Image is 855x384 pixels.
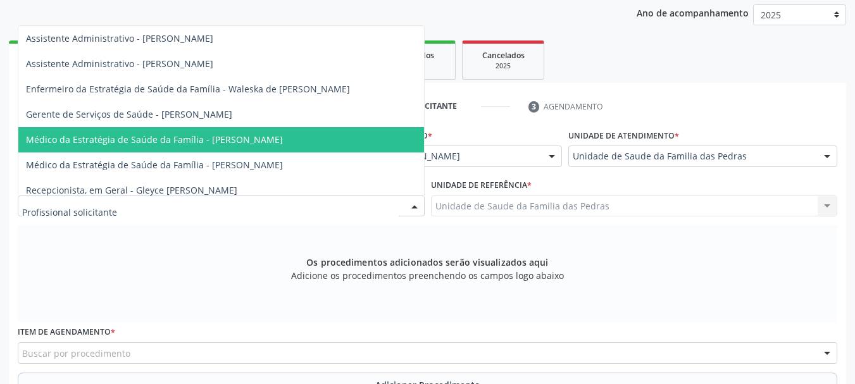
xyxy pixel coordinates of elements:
input: Profissional solicitante [22,200,399,225]
span: Médico da Estratégia de Saúde da Família - [PERSON_NAME] [26,133,283,146]
span: Gerente de Serviços de Saúde - [PERSON_NAME] [26,108,232,120]
span: Assistente Administrativo - [PERSON_NAME] [26,58,213,70]
div: 2025 [471,61,535,71]
span: Unidade de Saude da Familia das Pedras [573,150,811,163]
p: Ano de acompanhamento [637,4,749,20]
span: Buscar por procedimento [22,347,130,360]
label: Unidade de referência [431,176,532,195]
span: Os procedimentos adicionados serão visualizados aqui [306,256,548,269]
span: Adicione os procedimentos preenchendo os campos logo abaixo [291,269,564,282]
span: Médico da Estratégia de Saúde da Família - [PERSON_NAME] [26,159,283,171]
span: [PERSON_NAME] [389,150,536,163]
label: Item de agendamento [18,323,115,342]
span: Cancelados [482,50,525,61]
label: Unidade de atendimento [568,126,679,146]
span: Recepcionista, em Geral - Gleyce [PERSON_NAME] [26,184,237,196]
span: Assistente Administrativo - [PERSON_NAME] [26,32,213,44]
span: Enfermeiro da Estratégia de Saúde da Família - Waleska de [PERSON_NAME] [26,83,350,95]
